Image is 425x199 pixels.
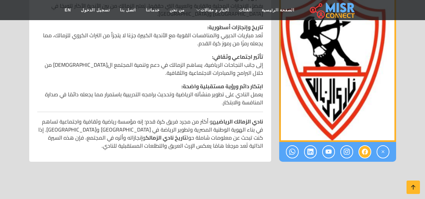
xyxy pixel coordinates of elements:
img: main.misr_connect [310,2,355,18]
a: الفئات [234,4,257,16]
strong: تأثير اجتماعي وثقافي: [212,52,263,62]
p: هو أكثر من مجرد فريق كرة قدم؛ إنه مؤسسة رياضية وثقافية واجتماعية تساهم في بناء الهوية الوطنية الم... [37,117,263,150]
a: خدماتنا [141,4,165,16]
a: اخبار و مقالات [189,4,234,16]
span: اخبار و مقالات [201,7,229,13]
p: يعمل النادي على تطوير منشآته الرياضية وتحديث برامجه التدريبية باستمرار مما يجعله دائمًا في صدارة ... [37,82,263,106]
strong: تاريخ وإنجازات أسطورية: [207,22,263,32]
p: تُعد مباريات الديربي والمنافسات القوية مع الأندية الكبيرة جزءًا لا يتجزأ من التراث الكروي للزمالك... [37,23,263,47]
a: EN [60,4,76,16]
a: الصفحة الرئيسية [257,4,299,16]
strong: تاريخ نادي الزمالك [145,133,186,143]
p: إلى جانب النجاحات الرياضية، يساهم الزمالك في دعم وتنمية المجتمع ال[DEMOGRAPHIC_DATA] من خلال البر... [37,53,263,77]
strong: ابتكار دائم ورؤية مستقبلية واضحة: [181,81,263,91]
a: تسجيل الدخول [76,4,115,16]
a: من نحن [165,4,189,16]
a: اتصل بنا [115,4,141,16]
strong: نادي الزمالك الرياضي [216,116,263,127]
